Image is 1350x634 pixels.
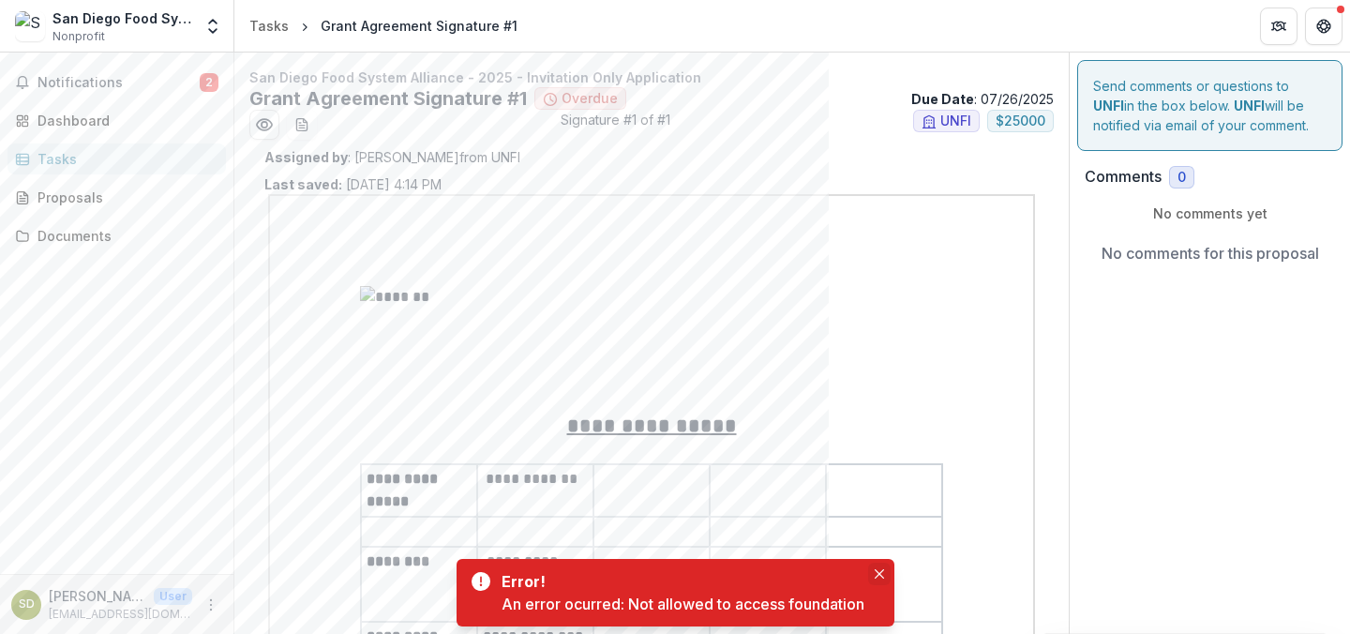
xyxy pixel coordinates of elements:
[242,12,525,39] nav: breadcrumb
[1234,98,1265,113] strong: UNFI
[154,588,192,605] p: User
[287,110,317,140] button: download-word-button
[264,149,348,165] strong: Assigned by
[37,149,211,169] div: Tasks
[52,28,105,45] span: Nonprofit
[911,89,1054,109] p: : 07/26/2025
[52,8,192,28] div: San Diego Food System Alliance
[911,91,974,107] strong: Due Date
[562,91,618,107] span: Overdue
[242,12,296,39] a: Tasks
[1260,8,1297,45] button: Partners
[1077,60,1342,151] div: Send comments or questions to in the box below. will be notified via email of your comment.
[49,586,146,606] p: [PERSON_NAME]
[15,11,45,41] img: San Diego Food System Alliance
[1085,204,1335,223] p: No comments yet
[1177,170,1186,186] span: 0
[200,73,218,92] span: 2
[1093,98,1124,113] strong: UNFI
[49,606,192,623] p: [EMAIL_ADDRESS][DOMAIN_NAME]
[561,110,670,140] span: Signature #1 of #1
[502,593,864,615] div: An error ocurred: Not allowed to access foundation
[37,226,211,246] div: Documents
[940,113,971,129] span: UNFI
[249,68,1054,87] p: San Diego Food System Alliance - 2025 - Invitation Only Application
[37,188,211,207] div: Proposals
[7,105,226,136] a: Dashboard
[7,182,226,213] a: Proposals
[37,75,200,91] span: Notifications
[1305,8,1342,45] button: Get Help
[249,87,527,110] h2: Grant Agreement Signature #1
[264,147,1039,167] p: : [PERSON_NAME] from UNFI
[264,176,342,192] strong: Last saved:
[264,174,442,194] p: [DATE] 4:14 PM
[321,16,517,36] div: Grant Agreement Signature #1
[1102,242,1319,264] p: No comments for this proposal
[996,113,1045,129] span: $ 25000
[37,111,211,130] div: Dashboard
[502,570,857,593] div: Error!
[868,563,891,585] button: Close
[200,594,222,616] button: More
[249,110,279,140] button: Preview cd11d50c-83f0-4cf5-99b6-d80115a01c9b.pdf
[7,220,226,251] a: Documents
[249,16,289,36] div: Tasks
[1085,168,1162,186] h2: Comments
[7,143,226,174] a: Tasks
[7,68,226,98] button: Notifications2
[200,8,226,45] button: Open entity switcher
[19,598,35,611] div: Sona Desai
